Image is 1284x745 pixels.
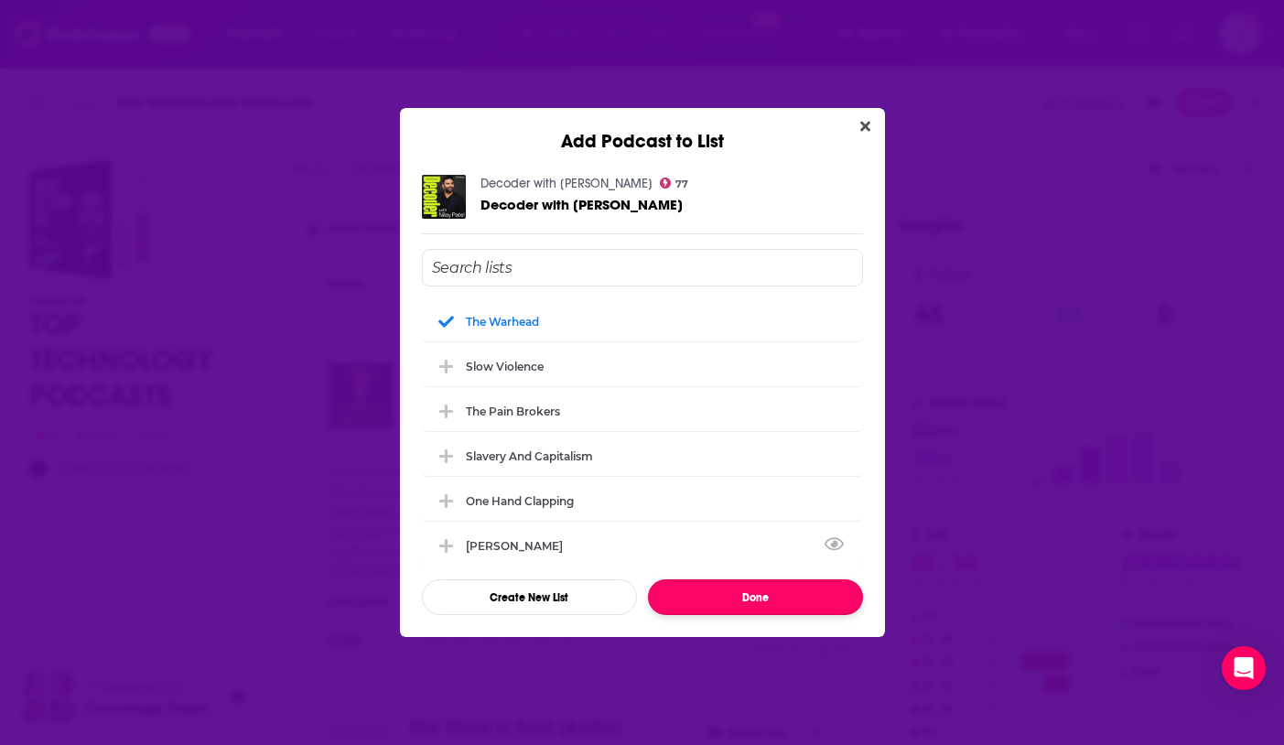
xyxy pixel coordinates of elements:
button: View Link [563,549,574,551]
span: 77 [675,180,688,189]
button: Done [648,579,863,615]
img: Decoder with Nilay Patel [422,175,466,219]
button: Close [853,115,878,138]
div: The Warhead [422,301,863,341]
div: Slavery and Capitalism [466,449,593,463]
div: One Hand Clapping [466,494,574,508]
div: One Hand Clapping [422,480,863,521]
div: Open Intercom Messenger [1222,646,1266,690]
div: Add Podcast To List [422,249,863,615]
div: Slavery and Capitalism [422,436,863,476]
span: Decoder with [PERSON_NAME] [480,196,683,213]
div: Slow Violence [466,360,544,373]
div: Slow Violence [422,346,863,386]
a: Decoder with Nilay Patel [480,176,653,191]
input: Search lists [422,249,863,286]
div: [PERSON_NAME] [466,539,574,553]
div: The Pain Brokers [466,405,560,418]
button: Create New List [422,579,637,615]
div: Augustine Sedgewick [422,525,863,566]
div: Add Podcast to List [400,108,885,153]
a: 77 [660,178,689,189]
div: The Warhead [466,315,539,329]
div: The Pain Brokers [422,391,863,431]
a: Decoder with Nilay Patel [480,197,683,212]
